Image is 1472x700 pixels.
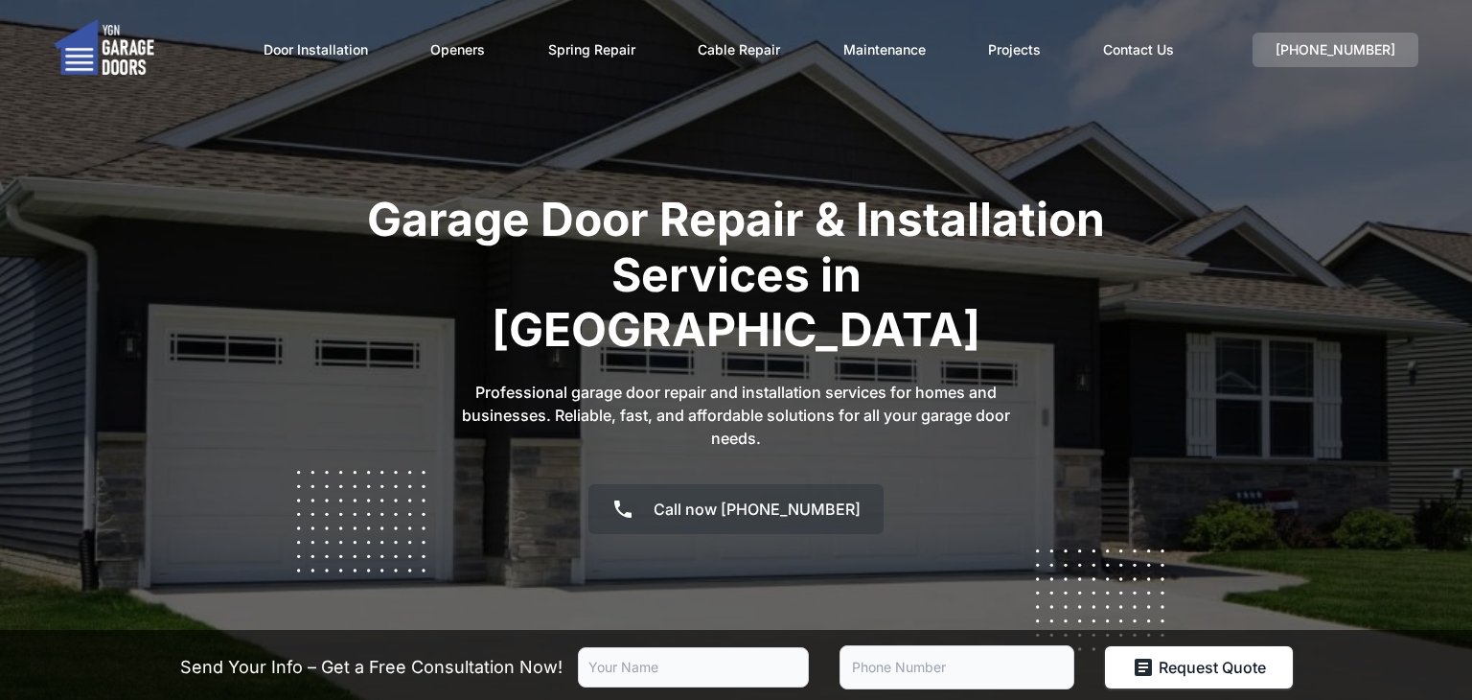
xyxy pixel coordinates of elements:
[1253,33,1418,67] a: [PHONE_NUMBER]
[54,19,154,81] img: logo
[839,645,1074,689] input: Phone Number
[1105,646,1293,688] button: Request Quote
[698,17,780,82] a: Cable Repair
[843,17,926,82] a: Maintenance
[578,647,809,688] input: Your Name
[988,17,1041,82] a: Projects
[548,17,635,82] a: Spring Repair
[180,654,563,681] p: Send Your Info – Get a Free Consultation Now!
[1276,41,1395,58] span: [PHONE_NUMBER]
[1103,17,1174,82] a: Contact Us
[588,484,884,534] a: Call now [PHONE_NUMBER]
[448,381,1023,450] p: Professional garage door repair and installation services for homes and businesses. Reliable, fas...
[430,17,485,82] a: Openers
[264,17,368,82] a: Door Installation
[362,192,1110,358] h1: Garage Door Repair & Installation Services in [GEOGRAPHIC_DATA]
